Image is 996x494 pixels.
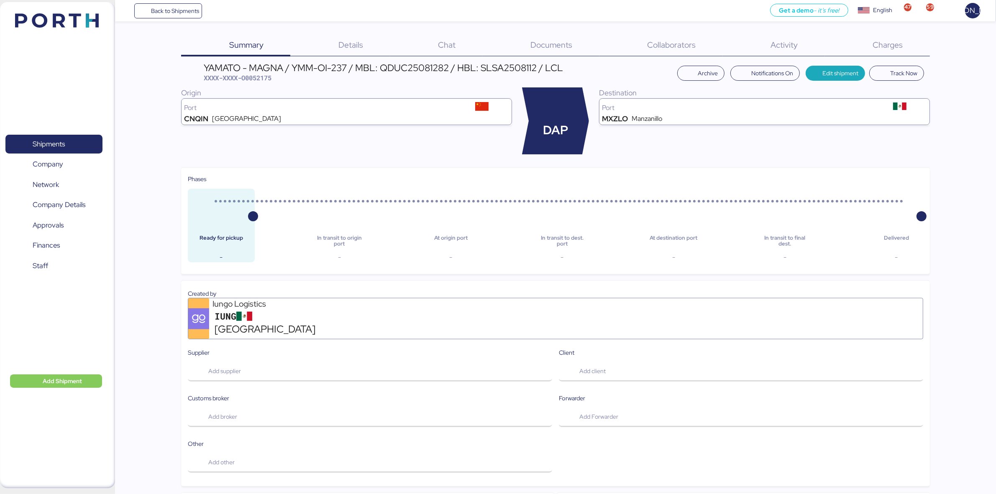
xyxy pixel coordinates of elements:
[438,39,456,50] span: Chat
[120,4,134,18] button: Menu
[599,87,930,98] div: Destination
[869,66,924,81] button: Track Now
[5,256,102,275] a: Staff
[195,252,248,262] div: -
[10,374,102,388] button: Add Shipment
[208,457,235,467] span: Add other
[208,366,241,376] span: Add supplier
[647,235,700,247] div: At destination port
[870,235,923,247] div: Delivered
[579,412,618,422] span: Add Forwarder
[188,406,552,427] button: Add broker
[602,105,873,111] div: Port
[5,236,102,255] a: Finances
[870,252,923,262] div: -
[212,115,281,122] div: [GEOGRAPHIC_DATA]
[647,39,696,50] span: Collaborators
[530,39,572,50] span: Documents
[698,68,718,78] span: Archive
[213,298,313,310] div: Iungo Logistics
[188,174,923,184] div: Phases
[602,115,628,122] div: MXZLO
[5,215,102,235] a: Approvals
[312,235,366,247] div: In transit to origin port
[184,115,208,122] div: CNQIN
[890,68,917,78] span: Track Now
[758,252,812,262] div: -
[873,39,903,50] span: Charges
[208,412,237,422] span: Add broker
[822,68,858,78] span: Edit shipment
[33,199,85,211] span: Company Details
[33,260,48,272] span: Staff
[312,252,366,262] div: -
[33,158,63,170] span: Company
[188,289,923,298] div: Created by
[5,155,102,174] a: Company
[33,219,64,231] span: Approvals
[134,3,202,18] a: Back to Shipments
[188,452,552,473] button: Add other
[559,406,923,427] button: Add Forwarder
[184,105,455,111] div: Port
[806,66,865,81] button: Edit shipment
[535,235,589,247] div: In transit to dest. port
[424,235,478,247] div: At origin port
[43,376,82,386] span: Add Shipment
[424,252,478,262] div: -
[5,195,102,215] a: Company Details
[559,361,923,381] button: Add client
[338,39,363,50] span: Details
[181,87,512,98] div: Origin
[229,39,264,50] span: Summary
[5,135,102,154] a: Shipments
[33,138,65,150] span: Shipments
[5,175,102,195] a: Network
[579,366,606,376] span: Add client
[873,6,892,15] div: English
[751,68,793,78] span: Notifications On
[204,74,271,82] span: XXXX-XXXX-O0052175
[535,252,589,262] div: -
[647,252,700,262] div: -
[758,235,812,247] div: In transit to final dest.
[188,361,552,381] button: Add supplier
[33,179,59,191] span: Network
[195,235,248,247] div: Ready for pickup
[543,121,568,139] span: DAP
[215,322,315,337] span: [GEOGRAPHIC_DATA]
[33,239,60,251] span: Finances
[204,63,563,72] div: YAMATO - MAGNA / YMM-OI-237 / MBL: QDUC25081282 / HBL: SLSA2508112 / LCL
[151,6,199,16] span: Back to Shipments
[677,66,725,81] button: Archive
[632,115,662,122] div: Manzanillo
[730,66,800,81] button: Notifications On
[771,39,798,50] span: Activity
